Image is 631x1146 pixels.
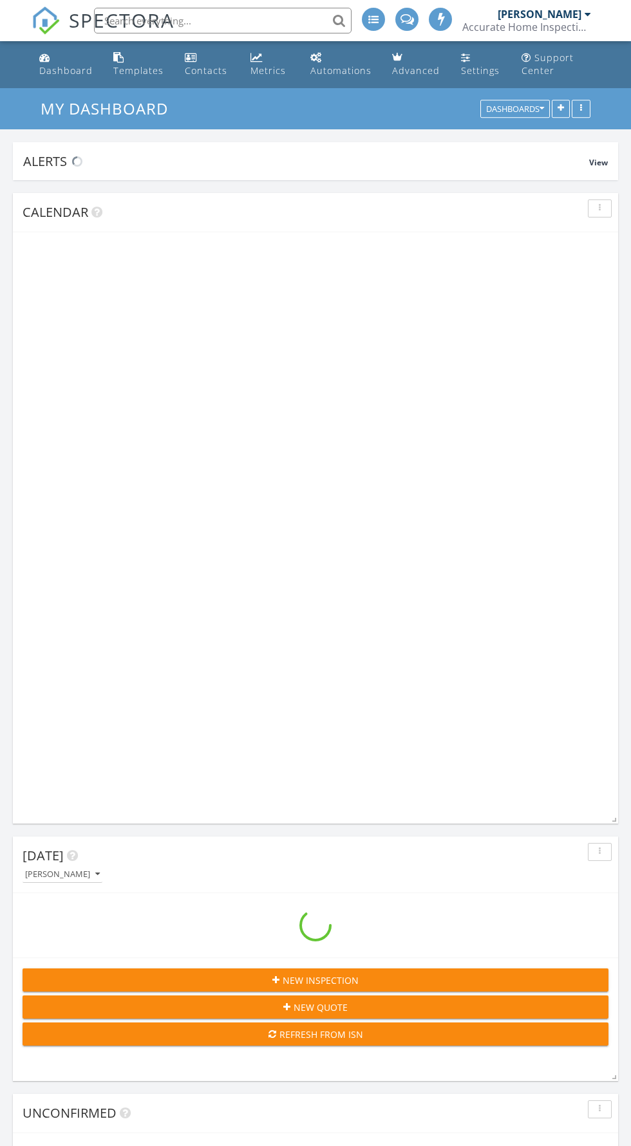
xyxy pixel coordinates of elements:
a: Metrics [245,46,295,83]
span: View [589,157,608,168]
a: Automations (Advanced) [305,46,377,83]
div: Refresh from ISN [33,1028,598,1041]
a: Advanced [387,46,446,83]
span: Calendar [23,203,88,221]
button: New Inspection [23,968,608,992]
button: New Quote [23,995,608,1019]
div: Metrics [250,64,286,77]
button: [PERSON_NAME] [23,866,102,883]
img: The Best Home Inspection Software - Spectora [32,6,60,35]
span: New Inspection [283,974,359,987]
span: New Quote [294,1001,348,1014]
div: Dashboards [486,105,544,114]
div: [PERSON_NAME] [498,8,581,21]
div: Settings [461,64,500,77]
button: Dashboards [480,100,550,118]
div: Automations [310,64,372,77]
div: Support Center [522,51,574,77]
a: Dashboard [34,46,98,83]
div: Alerts [23,152,589,170]
a: My Dashboard [41,98,179,119]
div: Advanced [392,64,440,77]
span: [DATE] [23,847,64,864]
a: Settings [456,46,506,83]
span: SPECTORA [69,6,174,33]
div: [PERSON_NAME] [25,870,100,879]
div: Templates [113,64,164,77]
a: SPECTORA [32,17,174,44]
a: Contacts [180,46,235,83]
a: Support Center [516,46,597,83]
div: Contacts [185,64,227,77]
input: Search everything... [94,8,352,33]
div: Dashboard [39,64,93,77]
span: Unconfirmed [23,1104,117,1122]
a: Templates [108,46,169,83]
button: Refresh from ISN [23,1022,608,1046]
div: Accurate Home Inspections [462,21,591,33]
